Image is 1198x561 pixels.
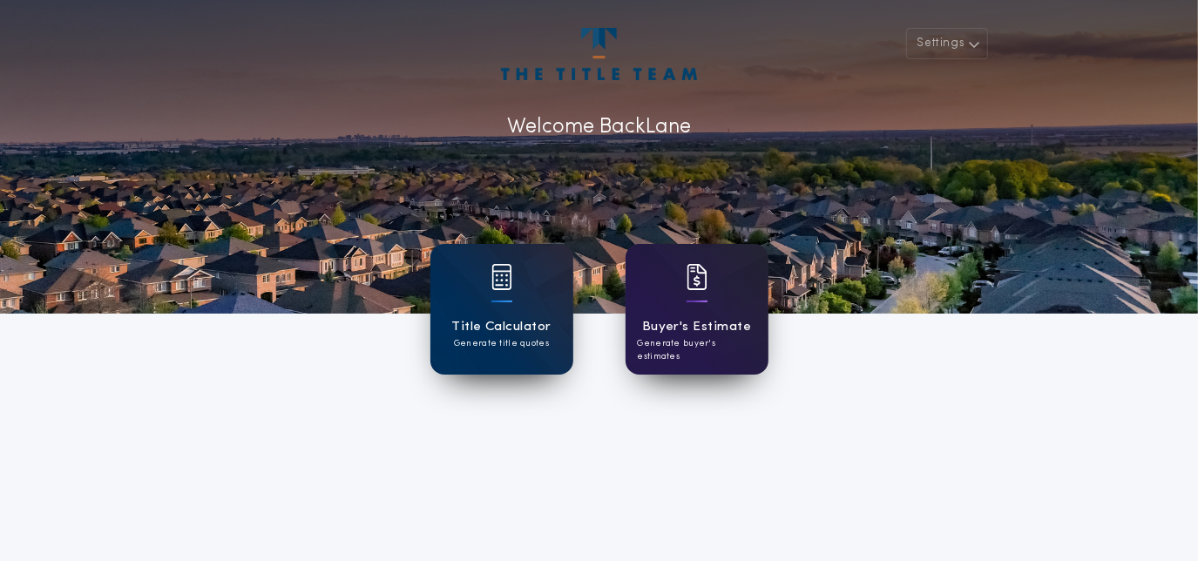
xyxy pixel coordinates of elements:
[687,264,707,290] img: card icon
[906,28,988,59] button: Settings
[451,317,551,337] h1: Title Calculator
[638,337,756,363] p: Generate buyer's estimates
[626,244,768,375] a: card iconBuyer's EstimateGenerate buyer's estimates
[491,264,512,290] img: card icon
[430,244,573,375] a: card iconTitle CalculatorGenerate title quotes
[642,317,751,337] h1: Buyer's Estimate
[454,337,549,350] p: Generate title quotes
[507,112,691,143] p: Welcome Back Lane
[501,28,696,80] img: account-logo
